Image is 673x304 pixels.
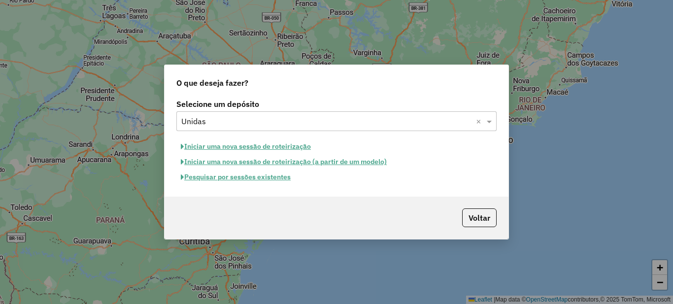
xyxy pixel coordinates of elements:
[176,154,391,169] button: Iniciar uma nova sessão de roteirização (a partir de um modelo)
[476,115,484,127] span: Clear all
[462,208,497,227] button: Voltar
[176,139,315,154] button: Iniciar uma nova sessão de roteirização
[176,77,248,89] span: O que deseja fazer?
[176,98,497,110] label: Selecione um depósito
[176,169,295,185] button: Pesquisar por sessões existentes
